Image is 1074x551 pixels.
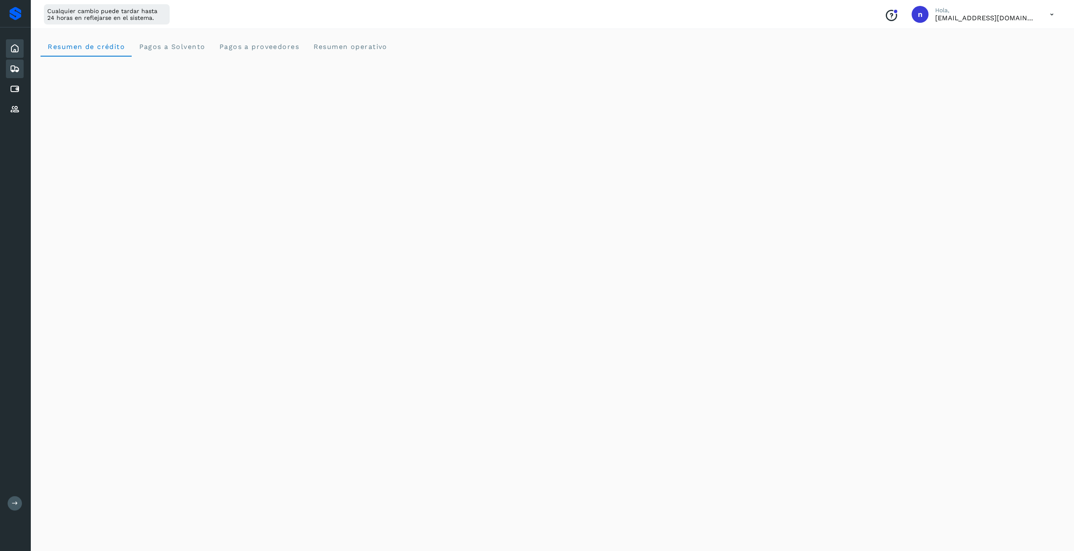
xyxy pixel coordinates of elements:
span: Resumen operativo [313,43,387,51]
p: Hola, [935,7,1036,14]
div: Cualquier cambio puede tardar hasta 24 horas en reflejarse en el sistema. [44,4,170,24]
div: Proveedores [6,100,24,119]
div: Inicio [6,39,24,58]
span: Resumen de crédito [47,43,125,51]
div: Embarques [6,60,24,78]
div: Cuentas por pagar [6,80,24,98]
p: niagara+prod@solvento.mx [935,14,1036,22]
span: Pagos a proveedores [219,43,299,51]
span: Pagos a Solvento [138,43,205,51]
